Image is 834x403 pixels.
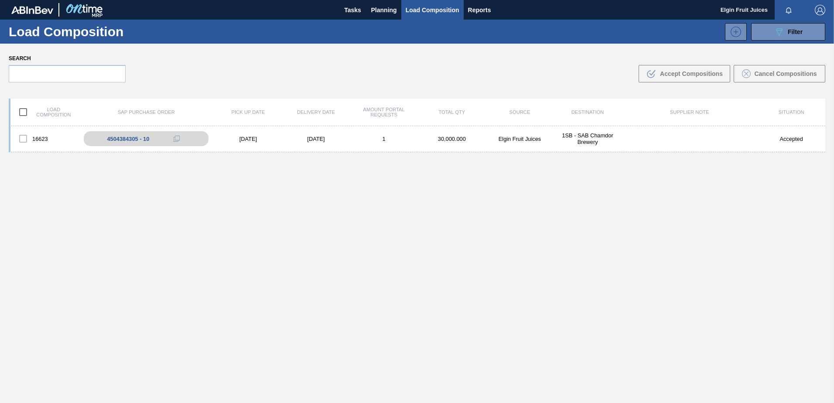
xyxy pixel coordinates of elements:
span: Tasks [343,5,362,15]
div: Supplier Note [622,109,757,115]
img: TNhmsLtSVTkK8tSr43FrP2fwEKptu5GPRR3wAAAABJRU5ErkJggg== [11,6,53,14]
button: Notifications [775,4,803,16]
div: 30,000.000 [418,136,486,142]
div: Amount Portal Requests [350,107,418,117]
span: Cancel Compositions [754,70,817,77]
div: 1 [350,136,418,142]
div: Total Qty [418,109,486,115]
img: Logout [815,5,825,15]
div: Pick up Date [214,109,282,115]
span: Planning [371,5,397,15]
div: 16623 [10,130,79,148]
div: Load composition [10,103,79,121]
h1: Load Composition [9,27,153,37]
div: [DATE] [282,136,350,142]
button: Filter [751,23,825,41]
div: Situation [757,109,825,115]
span: Reports [468,5,491,15]
div: Destination [554,109,622,115]
label: Search [9,52,126,65]
div: Accepted [757,136,825,142]
div: 4504384305 - 10 [107,136,149,142]
button: Accept Compositions [639,65,730,82]
div: Delivery Date [282,109,350,115]
div: [DATE] [214,136,282,142]
span: Filter [788,28,803,35]
div: Elgin Fruit Juices [486,136,554,142]
span: Load Composition [406,5,459,15]
div: 1SB - SAB Chamdor Brewery [554,132,622,145]
button: Cancel Compositions [734,65,825,82]
span: Accept Compositions [660,70,723,77]
div: Source [486,109,554,115]
div: SAP Purchase Order [79,109,214,115]
div: Copy [168,133,185,144]
div: New Load Composition [721,23,747,41]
